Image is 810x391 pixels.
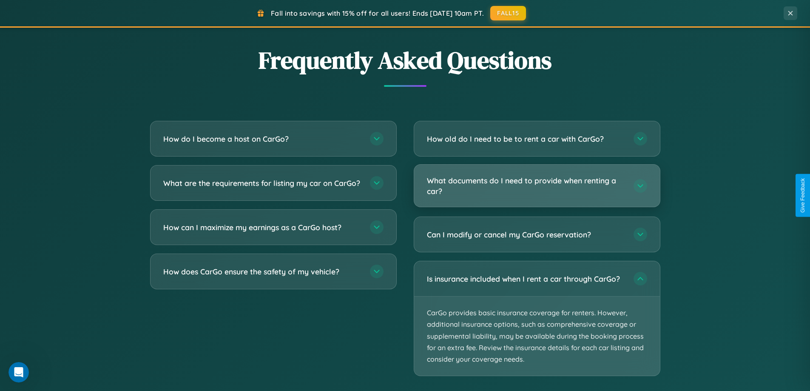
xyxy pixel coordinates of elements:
[9,362,29,382] iframe: Intercom live chat
[150,44,660,77] h2: Frequently Asked Questions
[427,134,625,144] h3: How old do I need to be to rent a car with CarGo?
[163,134,361,144] h3: How do I become a host on CarGo?
[800,178,806,213] div: Give Feedback
[490,6,526,20] button: FALL15
[427,175,625,196] h3: What documents do I need to provide when renting a car?
[427,229,625,240] h3: Can I modify or cancel my CarGo reservation?
[163,266,361,277] h3: How does CarGo ensure the safety of my vehicle?
[427,274,625,284] h3: Is insurance included when I rent a car through CarGo?
[163,178,361,188] h3: What are the requirements for listing my car on CarGo?
[163,222,361,233] h3: How can I maximize my earnings as a CarGo host?
[271,9,484,17] span: Fall into savings with 15% off for all users! Ends [DATE] 10am PT.
[414,297,660,376] p: CarGo provides basic insurance coverage for renters. However, additional insurance options, such ...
